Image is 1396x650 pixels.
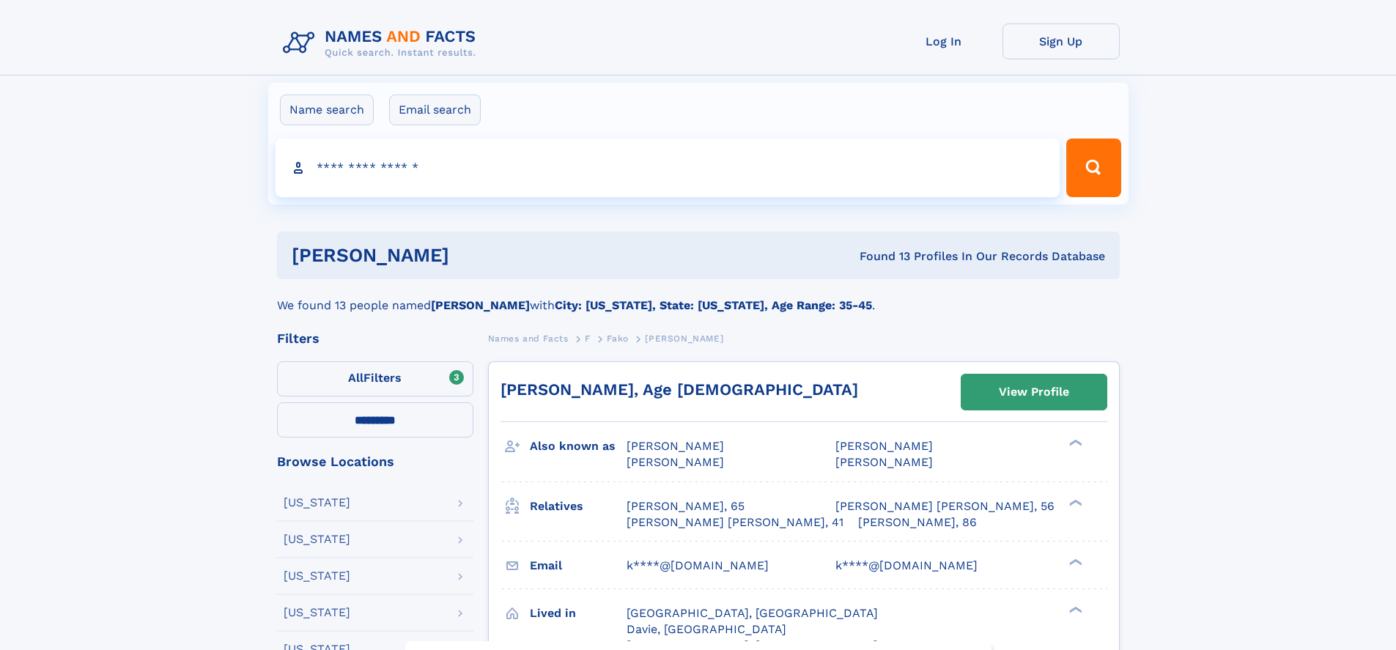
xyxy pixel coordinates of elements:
[431,298,530,312] b: [PERSON_NAME]
[555,298,872,312] b: City: [US_STATE], State: [US_STATE], Age Range: 35-45
[488,329,569,347] a: Names and Facts
[277,279,1120,314] div: We found 13 people named with .
[627,514,843,531] a: [PERSON_NAME] [PERSON_NAME], 41
[530,494,627,519] h3: Relatives
[277,332,473,345] div: Filters
[530,601,627,626] h3: Lived in
[835,498,1055,514] a: [PERSON_NAME] [PERSON_NAME], 56
[654,248,1105,265] div: Found 13 Profiles In Our Records Database
[627,455,724,469] span: [PERSON_NAME]
[627,498,745,514] a: [PERSON_NAME], 65
[348,371,363,385] span: All
[961,374,1107,410] a: View Profile
[607,329,628,347] a: Fako
[530,434,627,459] h3: Also known as
[277,361,473,396] label: Filters
[389,95,481,125] label: Email search
[627,439,724,453] span: [PERSON_NAME]
[1066,557,1083,566] div: ❯
[277,455,473,468] div: Browse Locations
[1066,605,1083,614] div: ❯
[276,139,1060,197] input: search input
[1066,438,1083,448] div: ❯
[858,514,977,531] a: [PERSON_NAME], 86
[1066,498,1083,507] div: ❯
[645,333,723,344] span: [PERSON_NAME]
[280,95,374,125] label: Name search
[585,329,591,347] a: F
[627,606,878,620] span: [GEOGRAPHIC_DATA], [GEOGRAPHIC_DATA]
[501,380,858,399] a: [PERSON_NAME], Age [DEMOGRAPHIC_DATA]
[292,246,654,265] h1: [PERSON_NAME]
[284,497,350,509] div: [US_STATE]
[607,333,628,344] span: Fako
[284,533,350,545] div: [US_STATE]
[835,455,933,469] span: [PERSON_NAME]
[1066,139,1120,197] button: Search Button
[284,607,350,618] div: [US_STATE]
[999,375,1069,409] div: View Profile
[585,333,591,344] span: F
[627,622,786,636] span: Davie, [GEOGRAPHIC_DATA]
[277,23,488,63] img: Logo Names and Facts
[530,553,627,578] h3: Email
[284,570,350,582] div: [US_STATE]
[885,23,1002,59] a: Log In
[1002,23,1120,59] a: Sign Up
[835,439,933,453] span: [PERSON_NAME]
